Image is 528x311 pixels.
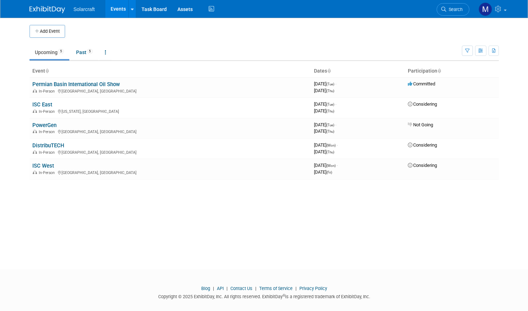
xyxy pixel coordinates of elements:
[408,142,437,148] span: Considering
[33,150,37,154] img: In-Person Event
[71,46,98,59] a: Past5
[30,6,65,13] img: ExhibitDay
[408,122,433,127] span: Not Going
[314,122,336,127] span: [DATE]
[74,6,95,12] span: Solarcraft
[408,163,437,168] span: Considering
[314,169,332,175] span: [DATE]
[33,130,37,133] img: In-Person Event
[314,149,334,154] span: [DATE]
[326,170,332,174] span: (Fri)
[32,108,308,114] div: [US_STATE], [GEOGRAPHIC_DATA]
[201,286,210,291] a: Blog
[326,82,334,86] span: (Tue)
[326,143,336,147] span: (Mon)
[39,130,57,134] span: In-Person
[259,286,293,291] a: Terms of Service
[32,142,64,149] a: DistribuTECH
[479,2,492,16] img: Madison Fichtner
[30,25,65,38] button: Add Event
[39,89,57,94] span: In-Person
[32,81,120,88] a: Permian Basin International Oil Show
[32,122,57,128] a: PowerGen
[311,65,405,77] th: Dates
[32,163,54,169] a: ISC West
[405,65,499,77] th: Participation
[33,89,37,93] img: In-Person Event
[326,102,334,106] span: (Tue)
[326,150,334,154] span: (Thu)
[335,101,336,107] span: -
[326,130,334,133] span: (Thu)
[32,88,308,94] div: [GEOGRAPHIC_DATA], [GEOGRAPHIC_DATA]
[326,109,334,113] span: (Thu)
[32,149,308,155] div: [GEOGRAPHIC_DATA], [GEOGRAPHIC_DATA]
[314,142,338,148] span: [DATE]
[211,286,216,291] span: |
[335,81,336,86] span: -
[30,65,311,77] th: Event
[225,286,229,291] span: |
[326,123,334,127] span: (Tue)
[39,150,57,155] span: In-Person
[327,68,331,74] a: Sort by Start Date
[87,49,93,54] span: 5
[408,81,435,86] span: Committed
[314,101,336,107] span: [DATE]
[446,7,463,12] span: Search
[294,286,298,291] span: |
[314,88,334,93] span: [DATE]
[32,169,308,175] div: [GEOGRAPHIC_DATA], [GEOGRAPHIC_DATA]
[230,286,252,291] a: Contact Us
[326,164,336,168] span: (Mon)
[30,46,69,59] a: Upcoming5
[58,49,64,54] span: 5
[314,163,338,168] span: [DATE]
[314,108,334,114] span: [DATE]
[254,286,258,291] span: |
[299,286,327,291] a: Privacy Policy
[33,170,37,174] img: In-Person Event
[217,286,224,291] a: API
[32,101,52,108] a: ISC East
[33,109,37,113] img: In-Person Event
[437,3,469,16] a: Search
[314,128,334,134] span: [DATE]
[326,89,334,93] span: (Thu)
[314,81,336,86] span: [DATE]
[32,128,308,134] div: [GEOGRAPHIC_DATA], [GEOGRAPHIC_DATA]
[39,109,57,114] span: In-Person
[337,142,338,148] span: -
[337,163,338,168] span: -
[437,68,441,74] a: Sort by Participation Type
[39,170,57,175] span: In-Person
[408,101,437,107] span: Considering
[283,294,285,297] sup: ®
[335,122,336,127] span: -
[45,68,49,74] a: Sort by Event Name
